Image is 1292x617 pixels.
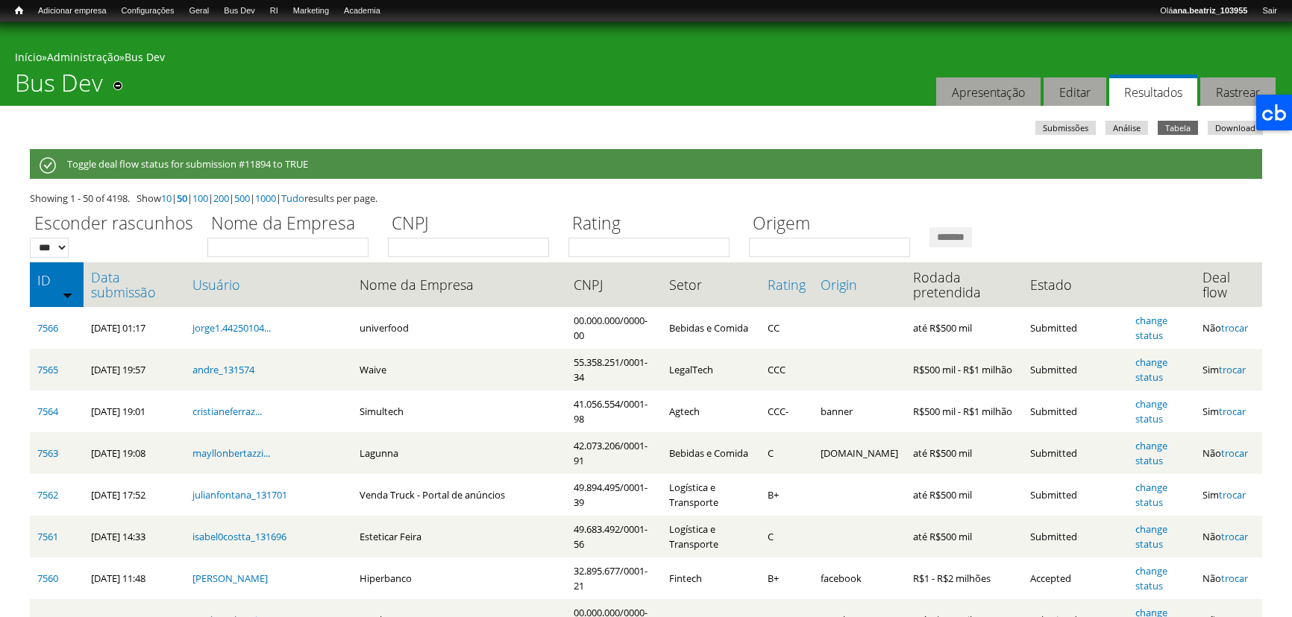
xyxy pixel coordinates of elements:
td: Accepted [1023,557,1128,599]
td: Submitted [1023,390,1128,432]
td: Lagunna [352,432,566,474]
a: isabel0costta_131696 [192,530,286,543]
td: Submitted [1023,307,1128,349]
a: trocar [1221,530,1248,543]
a: Resultados [1109,75,1197,107]
h1: Bus Dev [15,69,103,106]
a: Apresentação [936,77,1041,107]
td: [DATE] 19:57 [84,349,185,390]
a: Bus Dev [216,4,263,19]
div: Toggle deal flow status for submission #11894 to TRUE [30,149,1262,179]
a: 7564 [37,405,58,418]
th: Estado [1023,262,1128,307]
a: 500 [234,192,250,205]
td: [DATE] 01:17 [84,307,185,349]
span: Início [15,5,23,16]
td: [DATE] 19:01 [84,390,185,432]
label: CNPJ [388,211,559,238]
td: Submitted [1023,432,1128,474]
label: Nome da Empresa [207,211,378,238]
a: Academia [336,4,388,19]
td: até R$500 mil [906,516,1023,557]
a: 10 [161,192,172,205]
td: Logística e Transporte [662,516,760,557]
td: Bebidas e Comida [662,432,760,474]
a: 7561 [37,530,58,543]
a: change status [1135,522,1167,551]
td: univerfood [352,307,566,349]
th: CNPJ [566,262,662,307]
td: [DATE] 11:48 [84,557,185,599]
a: Oláana.beatriz_103955 [1153,4,1255,19]
a: Usuário [192,277,345,292]
td: 49.683.492/0001-56 [566,516,662,557]
td: R$1 - R$2 milhões [906,557,1023,599]
td: Não [1195,432,1262,474]
td: LegalTech [662,349,760,390]
label: Esconder rascunhos [30,211,198,238]
img: ordem crescente [63,290,72,300]
a: 1000 [255,192,276,205]
td: CCC- [760,390,813,432]
a: 50 [177,192,187,205]
td: Não [1195,557,1262,599]
a: Rating [768,277,806,292]
td: B+ [760,474,813,516]
a: Administração [47,50,119,64]
td: Submitted [1023,474,1128,516]
label: Rating [568,211,739,238]
td: [DATE] 14:33 [84,516,185,557]
a: RI [263,4,286,19]
td: Logística e Transporte [662,474,760,516]
td: Hiperbanco [352,557,566,599]
a: Tabela [1158,121,1198,135]
td: CCC [760,349,813,390]
td: até R$500 mil [906,307,1023,349]
a: 7565 [37,363,58,376]
label: Origem [749,211,920,238]
a: trocar [1221,321,1248,335]
a: Configurações [114,4,182,19]
td: 32.895.677/0001-21 [566,557,662,599]
td: C [760,516,813,557]
a: trocar [1219,488,1246,501]
td: Não [1195,307,1262,349]
a: Marketing [286,4,336,19]
a: Início [7,4,31,18]
a: Adicionar empresa [31,4,114,19]
a: cristianeferraz... [192,405,262,418]
td: até R$500 mil [906,432,1023,474]
a: trocar [1219,363,1246,376]
a: Análise [1106,121,1148,135]
a: 7566 [37,321,58,335]
td: Agtech [662,390,760,432]
a: change status [1135,564,1167,592]
a: change status [1135,355,1167,384]
td: Sim [1195,390,1262,432]
td: Bebidas e Comida [662,307,760,349]
td: 49.894.495/0001-39 [566,474,662,516]
a: 7560 [37,572,58,585]
td: Fintech [662,557,760,599]
a: 100 [192,192,208,205]
a: jorge1.44250104... [192,321,271,335]
a: 7563 [37,446,58,460]
a: change status [1135,439,1167,467]
td: [DATE] 17:52 [84,474,185,516]
td: 55.358.251/0001-34 [566,349,662,390]
a: trocar [1219,405,1246,418]
td: Submitted [1023,349,1128,390]
a: Origin [821,277,898,292]
a: change status [1135,481,1167,509]
td: B+ [760,557,813,599]
td: CC [760,307,813,349]
td: 00.000.000/0000-00 [566,307,662,349]
td: Venda Truck - Portal de anúncios [352,474,566,516]
td: banner [813,390,906,432]
strong: ana.beatriz_103955 [1173,6,1247,15]
td: R$500 mil - R$1 milhão [906,349,1023,390]
a: Sair [1255,4,1285,19]
th: Setor [662,262,760,307]
a: Geral [181,4,216,19]
th: Rodada pretendida [906,262,1023,307]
